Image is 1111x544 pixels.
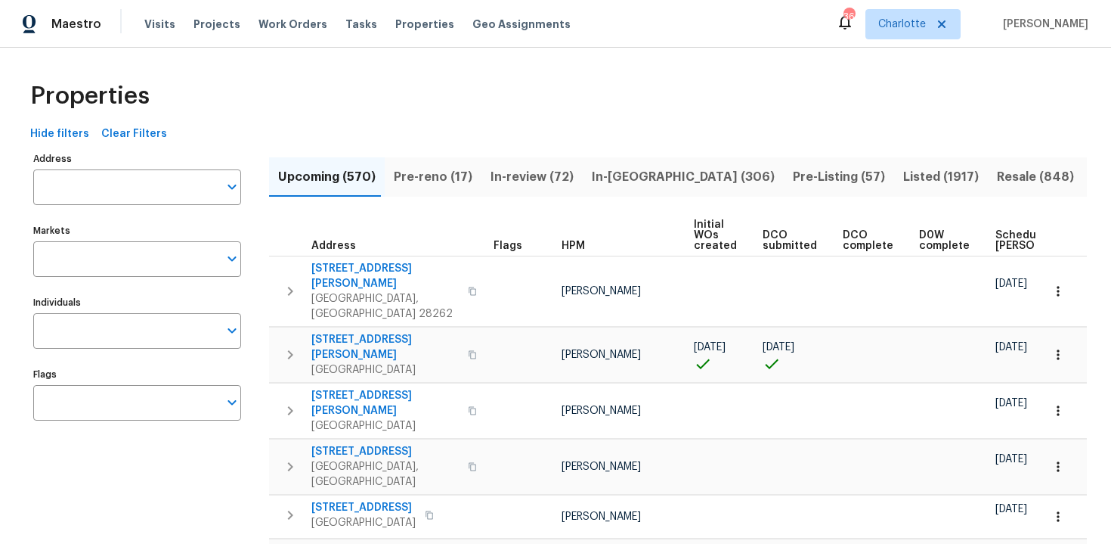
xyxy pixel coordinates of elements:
[562,350,641,360] span: [PERSON_NAME]
[562,462,641,472] span: [PERSON_NAME]
[311,418,459,434] span: [GEOGRAPHIC_DATA]
[995,278,1027,289] span: [DATE]
[494,241,522,251] span: Flags
[258,17,327,32] span: Work Orders
[278,166,376,188] span: Upcoming (570)
[311,332,459,362] span: [STREET_ADDRESS][PERSON_NAME]
[221,248,243,269] button: Open
[311,291,459,322] span: [GEOGRAPHIC_DATA], [GEOGRAPHIC_DATA] 28262
[592,166,775,188] span: In-[GEOGRAPHIC_DATA] (306)
[30,89,150,104] span: Properties
[30,125,89,144] span: Hide filters
[33,154,241,163] label: Address
[395,17,454,32] span: Properties
[843,9,854,24] div: 36
[997,166,1074,188] span: Resale (848)
[694,219,737,251] span: Initial WOs created
[311,459,459,490] span: [GEOGRAPHIC_DATA], [GEOGRAPHIC_DATA]
[221,176,243,197] button: Open
[793,166,885,188] span: Pre-Listing (57)
[997,17,1088,32] span: [PERSON_NAME]
[33,226,241,235] label: Markets
[95,120,173,148] button: Clear Filters
[562,286,641,297] span: [PERSON_NAME]
[919,230,970,251] span: D0W complete
[311,362,459,378] span: [GEOGRAPHIC_DATA]
[995,230,1081,251] span: Scheduled [PERSON_NAME]
[562,241,585,251] span: HPM
[763,230,817,251] span: DCO submitted
[33,370,241,379] label: Flags
[311,241,356,251] span: Address
[903,166,979,188] span: Listed (1917)
[24,120,95,148] button: Hide filters
[763,342,794,353] span: [DATE]
[193,17,240,32] span: Projects
[995,504,1027,514] span: [DATE]
[995,342,1027,353] span: [DATE]
[995,454,1027,465] span: [DATE]
[562,406,641,416] span: [PERSON_NAME]
[33,298,241,307] label: Individuals
[311,444,459,459] span: [STREET_ADDRESS]
[345,19,377,30] span: Tasks
[394,166,472,188] span: Pre-reno (17)
[144,17,175,32] span: Visits
[101,125,167,144] span: Clear Filters
[311,515,416,530] span: [GEOGRAPHIC_DATA]
[221,320,243,341] button: Open
[311,261,459,291] span: [STREET_ADDRESS][PERSON_NAME]
[491,166,574,188] span: In-review (72)
[843,230,893,251] span: DCO complete
[995,398,1027,409] span: [DATE]
[562,511,641,522] span: [PERSON_NAME]
[472,17,571,32] span: Geo Assignments
[878,17,926,32] span: Charlotte
[51,17,101,32] span: Maestro
[694,342,726,353] span: [DATE]
[311,500,416,515] span: [STREET_ADDRESS]
[311,388,459,418] span: [STREET_ADDRESS][PERSON_NAME]
[221,392,243,413] button: Open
